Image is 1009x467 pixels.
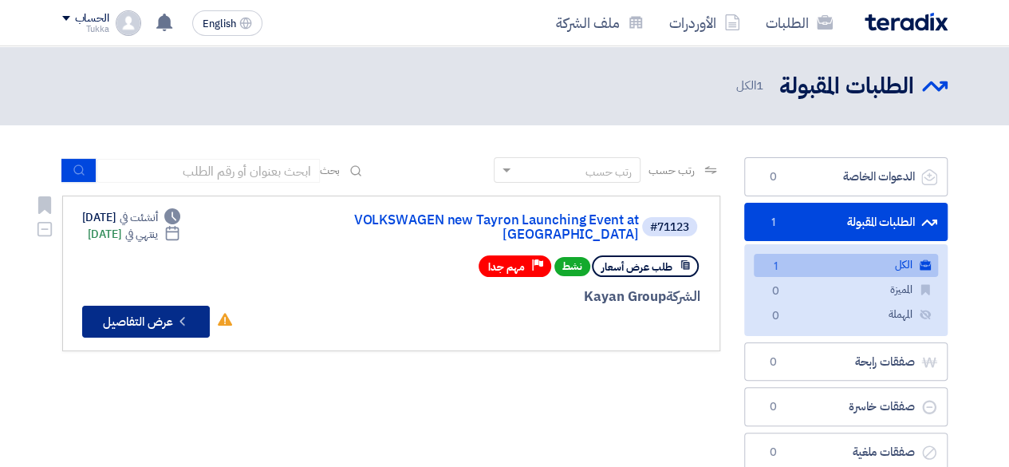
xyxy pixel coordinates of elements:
span: رتب حسب [648,162,694,179]
input: ابحث بعنوان أو رقم الطلب [97,159,320,183]
span: 0 [767,283,786,300]
a: الكل [754,254,938,277]
a: ملف الشركة [543,4,656,42]
span: 0 [764,354,783,370]
div: #71123 [650,222,689,233]
a: المميزة [754,279,938,302]
h2: الطلبات المقبولة [779,71,914,102]
span: بحث [320,162,341,179]
span: نشط [554,257,590,276]
div: [DATE] [88,226,181,243]
span: 1 [764,215,783,231]
a: VOLKSWAGEN new Tayron Launching Event at [GEOGRAPHIC_DATA] [320,213,639,242]
div: Kayan Group [317,287,700,307]
a: الطلبات [753,4,845,42]
span: 0 [767,308,786,325]
div: رتب حسب [585,164,632,180]
div: Tukka [62,25,109,34]
span: 0 [764,445,783,461]
span: 1 [767,259,786,275]
div: الحساب [75,12,109,26]
span: English [203,18,236,30]
a: الطلبات المقبولة1 [744,203,948,242]
span: ينتهي في [125,226,158,243]
button: عرض التفاصيل [82,306,210,338]
span: 0 [764,169,783,185]
a: صفقات خاسرة0 [744,387,948,426]
span: الشركة [666,287,700,307]
a: الأوردرات [656,4,753,42]
span: أنشئت في [120,209,158,226]
a: صفقات رابحة0 [744,342,948,382]
div: [DATE] [82,209,181,226]
button: English [192,10,262,36]
span: 1 [756,77,763,94]
span: الكل [736,77,767,95]
span: طلب عرض أسعار [601,259,672,275]
a: المهملة [754,303,938,327]
span: مهم جدا [488,259,525,275]
img: profile_test.png [116,10,141,36]
a: الدعوات الخاصة0 [744,157,948,196]
span: 0 [764,399,783,415]
img: Teradix logo [865,13,948,31]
